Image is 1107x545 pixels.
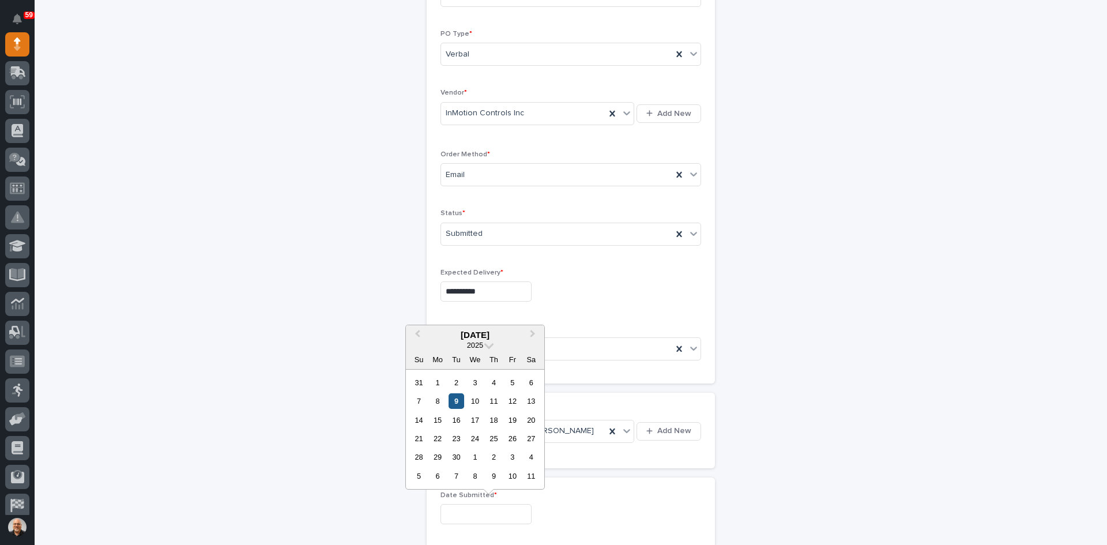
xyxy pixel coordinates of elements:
[525,326,543,345] button: Next Month
[411,412,427,428] div: Choose Sunday, September 14th, 2025
[486,393,502,409] div: Choose Thursday, September 11th, 2025
[504,431,520,446] div: Choose Friday, September 26th, 2025
[430,412,445,428] div: Choose Monday, September 15th, 2025
[449,375,464,390] div: Choose Tuesday, September 2nd, 2025
[440,31,472,37] span: PO Type
[504,468,520,484] div: Choose Friday, October 10th, 2025
[467,375,483,390] div: Choose Wednesday, September 3rd, 2025
[486,449,502,465] div: Choose Thursday, October 2nd, 2025
[524,352,539,367] div: Sa
[467,431,483,446] div: Choose Wednesday, September 24th, 2025
[407,326,426,345] button: Previous Month
[440,210,465,217] span: Status
[524,412,539,428] div: Choose Saturday, September 20th, 2025
[430,431,445,446] div: Choose Monday, September 22nd, 2025
[486,352,502,367] div: Th
[449,468,464,484] div: Choose Tuesday, October 7th, 2025
[504,393,520,409] div: Choose Friday, September 12th, 2025
[524,393,539,409] div: Choose Saturday, September 13th, 2025
[25,11,33,19] p: 59
[440,269,503,276] span: Expected Delivery
[637,104,701,123] button: Add New
[406,330,544,340] div: [DATE]
[430,468,445,484] div: Choose Monday, October 6th, 2025
[467,412,483,428] div: Choose Wednesday, September 17th, 2025
[430,375,445,390] div: Choose Monday, September 1st, 2025
[440,89,467,96] span: Vendor
[411,468,427,484] div: Choose Sunday, October 5th, 2025
[411,431,427,446] div: Choose Sunday, September 21st, 2025
[446,107,524,119] span: InMotion Controls Inc
[504,352,520,367] div: Fr
[449,393,464,409] div: Choose Tuesday, September 9th, 2025
[657,426,691,436] span: Add New
[5,515,29,539] button: users-avatar
[430,449,445,465] div: Choose Monday, September 29th, 2025
[430,352,445,367] div: Mo
[486,468,502,484] div: Choose Thursday, October 9th, 2025
[524,431,539,446] div: Choose Saturday, September 27th, 2025
[486,431,502,446] div: Choose Thursday, September 25th, 2025
[504,412,520,428] div: Choose Friday, September 19th, 2025
[637,422,701,441] button: Add New
[5,7,29,31] button: Notifications
[449,412,464,428] div: Choose Tuesday, September 16th, 2025
[409,373,540,486] div: month 2025-09
[467,352,483,367] div: We
[446,48,469,61] span: Verbal
[486,412,502,428] div: Choose Thursday, September 18th, 2025
[449,449,464,465] div: Choose Tuesday, September 30th, 2025
[411,449,427,465] div: Choose Sunday, September 28th, 2025
[411,393,427,409] div: Choose Sunday, September 7th, 2025
[449,431,464,446] div: Choose Tuesday, September 23rd, 2025
[467,468,483,484] div: Choose Wednesday, October 8th, 2025
[467,341,483,349] span: 2025
[440,492,497,499] span: Date Submitted
[657,108,691,119] span: Add New
[446,169,465,181] span: Email
[440,151,490,158] span: Order Method
[449,352,464,367] div: Tu
[430,393,445,409] div: Choose Monday, September 8th, 2025
[467,449,483,465] div: Choose Wednesday, October 1st, 2025
[524,449,539,465] div: Choose Saturday, October 4th, 2025
[411,352,427,367] div: Su
[504,375,520,390] div: Choose Friday, September 5th, 2025
[504,449,520,465] div: Choose Friday, October 3rd, 2025
[486,375,502,390] div: Choose Thursday, September 4th, 2025
[411,375,427,390] div: Choose Sunday, August 31st, 2025
[524,375,539,390] div: Choose Saturday, September 6th, 2025
[14,14,29,32] div: Notifications59
[524,468,539,484] div: Choose Saturday, October 11th, 2025
[446,228,483,240] span: Submitted
[467,393,483,409] div: Choose Wednesday, September 10th, 2025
